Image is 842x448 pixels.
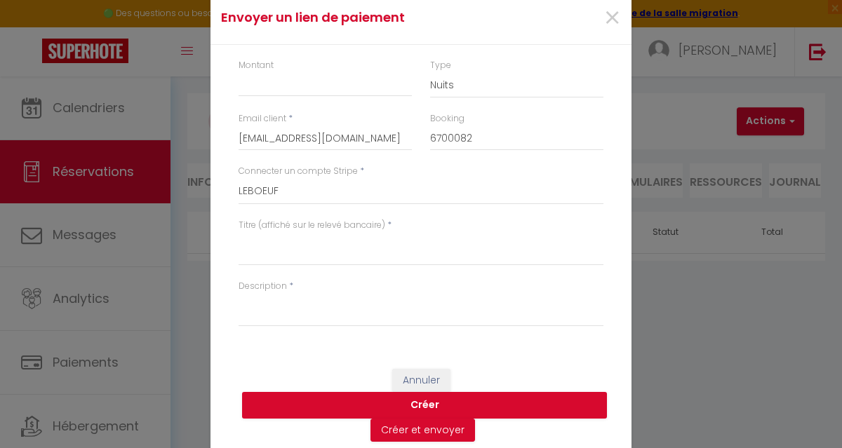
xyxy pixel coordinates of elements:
[370,419,475,442] button: Créer et envoyer
[242,392,607,419] button: Créer
[221,8,481,27] h4: Envoyer un lien de paiement
[603,4,621,34] button: Close
[239,112,286,125] label: Email client
[239,219,385,232] label: Titre (affiché sur le relevé bancaire)
[239,280,287,293] label: Description
[392,369,450,393] button: Annuler
[239,165,358,178] label: Connecter un compte Stripe
[430,59,451,72] label: Type
[430,112,465,125] label: Booking
[239,59,274,72] label: Montant
[11,6,53,48] button: Ouvrir le widget de chat LiveChat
